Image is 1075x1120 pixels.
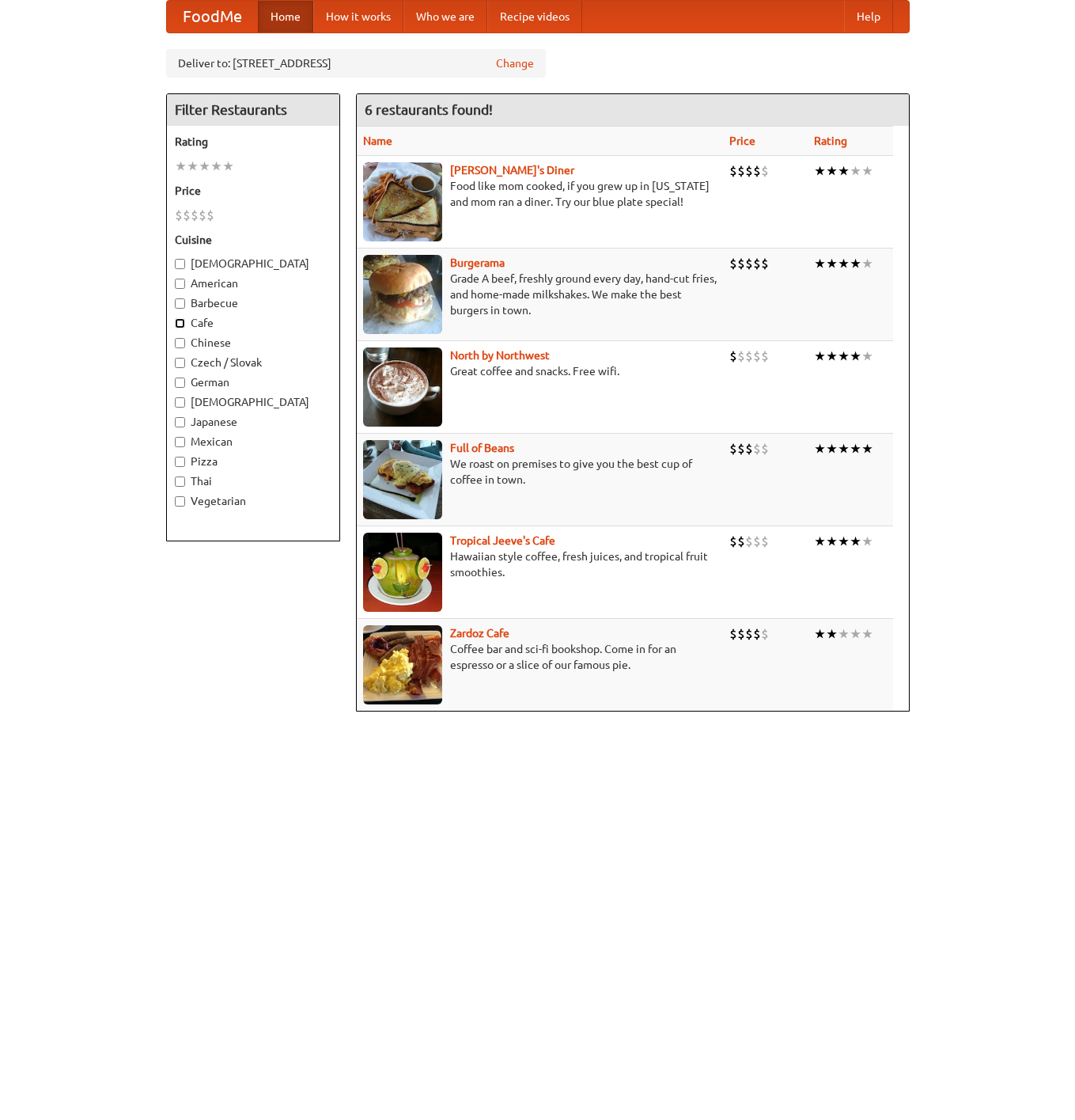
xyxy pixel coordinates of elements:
[850,255,861,272] li: ★
[753,347,761,365] li: $
[175,434,331,450] label: Mexican
[365,102,493,117] ng-pluralize: 6 restaurants found!
[175,158,187,175] li: ★
[175,315,331,331] label: Cafe
[363,363,717,379] p: Great coffee and snacks. Free wifi.
[745,625,753,643] li: $
[450,627,509,640] a: Zardoz Cafe
[175,414,331,430] label: Japanese
[844,1,893,32] a: Help
[838,162,850,180] li: ★
[729,162,737,180] li: $
[838,440,850,457] li: ★
[838,533,850,550] li: ★
[850,440,861,457] li: ★
[175,338,185,348] input: Chinese
[861,625,873,643] li: ★
[450,534,555,547] b: Tropical Jeeve's Cafe
[838,625,850,643] li: ★
[850,625,861,643] li: ★
[363,533,442,612] img: jeeves.jpg
[175,394,331,410] label: [DEMOGRAPHIC_DATA]
[814,135,847,147] a: Rating
[450,256,505,269] a: Burgerama
[363,456,717,488] p: We roast on premises to give you the best cup of coffee in town.
[175,355,331,370] label: Czech / Slovak
[861,162,873,180] li: ★
[487,1,582,32] a: Recipe videos
[753,255,761,272] li: $
[761,162,769,180] li: $
[363,347,442,427] img: north.jpg
[222,158,234,175] li: ★
[313,1,403,32] a: How it works
[363,440,442,519] img: beans.jpg
[175,457,185,467] input: Pizza
[187,158,199,175] li: ★
[175,454,331,469] label: Pizza
[826,533,838,550] li: ★
[838,255,850,272] li: ★
[729,135,755,147] a: Price
[210,158,222,175] li: ★
[761,255,769,272] li: $
[450,349,550,362] a: North by Northwest
[450,164,574,177] a: [PERSON_NAME]'s Diner
[175,275,331,291] label: American
[175,256,331,271] label: [DEMOGRAPHIC_DATA]
[199,207,206,224] li: $
[826,255,838,272] li: ★
[761,625,769,643] li: $
[175,207,183,224] li: $
[729,440,737,457] li: $
[861,440,873,457] li: ★
[729,255,737,272] li: $
[175,298,185,309] input: Barbecue
[814,347,826,365] li: ★
[729,533,737,550] li: $
[826,347,838,365] li: ★
[826,625,838,643] li: ★
[363,549,717,580] p: Hawaiian style coffee, fresh juices, and tropical fruit smoothies.
[861,533,873,550] li: ★
[175,378,185,388] input: German
[814,440,826,457] li: ★
[175,335,331,351] label: Chinese
[753,533,761,550] li: $
[403,1,487,32] a: Who we are
[761,440,769,457] li: $
[175,134,331,150] h5: Rating
[761,533,769,550] li: $
[745,440,753,457] li: $
[199,158,210,175] li: ★
[826,162,838,180] li: ★
[729,347,737,365] li: $
[167,1,258,32] a: FoodMe
[737,440,745,457] li: $
[745,533,753,550] li: $
[175,476,185,487] input: Thai
[363,625,442,704] img: zardoz.jpg
[363,135,392,147] a: Name
[861,347,873,365] li: ★
[814,625,826,643] li: ★
[363,641,717,673] p: Coffee bar and sci-fi bookshop. Come in for an espresso or a slice of our famous pie.
[761,347,769,365] li: $
[745,162,753,180] li: $
[737,347,745,365] li: $
[175,437,185,447] input: Mexican
[496,55,534,71] a: Change
[167,94,339,126] h4: Filter Restaurants
[814,533,826,550] li: ★
[814,162,826,180] li: ★
[175,232,331,248] h5: Cuisine
[175,374,331,390] label: German
[450,442,514,454] a: Full of Beans
[838,347,850,365] li: ★
[737,533,745,550] li: $
[175,493,331,509] label: Vegetarian
[850,347,861,365] li: ★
